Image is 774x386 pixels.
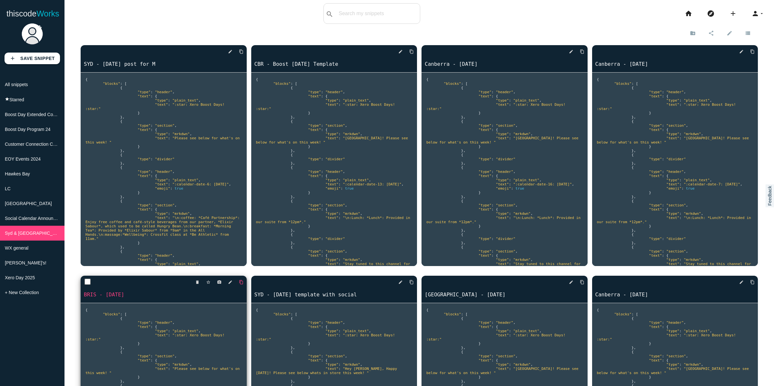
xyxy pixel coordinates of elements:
[734,46,744,57] a: edit
[649,111,651,115] span: }
[325,128,328,132] span: {
[5,82,28,87] span: All snippets
[444,82,461,86] span: "blocks"
[496,178,509,182] span: "type"
[690,27,696,38] i: create_new_folder
[461,153,463,157] span: {
[569,46,573,57] i: edit
[662,94,664,98] span: :
[496,124,516,128] span: "section"
[155,94,157,98] span: {
[734,276,744,288] a: edit
[172,132,190,136] span: "mrkdwn"
[124,82,127,86] span: [
[496,94,498,98] span: {
[745,27,751,38] i: view_list
[138,124,151,128] span: "type"
[151,174,153,178] span: :
[666,174,669,178] span: {
[5,53,60,64] a: addSave Snippet
[701,132,703,136] span: ,
[120,86,123,90] span: {
[398,276,403,288] i: edit
[666,103,679,107] span: "text"
[151,90,153,94] span: :
[155,103,168,107] span: "text"
[479,157,491,161] span: "type"
[662,170,664,174] span: :
[509,132,511,136] span: :
[513,132,531,136] span: "mrkdwn"
[750,46,755,57] i: content_copy
[234,276,243,288] a: Copy to Clipboard
[461,165,463,170] span: {
[5,260,46,265] span: [PERSON_NAME]'s!
[666,170,684,174] span: "header"
[491,174,494,178] span: :
[631,115,636,119] span: },
[120,82,123,86] span: :
[564,46,573,57] a: edit
[666,90,684,94] span: "header"
[426,77,429,82] span: {
[614,82,631,86] span: "blocks"
[251,291,417,298] a: SYD - [DATE] template with social
[151,157,153,161] span: :
[679,136,681,140] span: :
[325,132,338,136] span: "type"
[151,124,153,128] span: :
[369,98,371,103] span: ,
[5,245,28,251] span: WX general
[745,276,755,288] a: Copy to Clipboard
[649,174,662,178] span: "text"
[190,276,200,288] a: delete
[343,178,369,182] span: "plain_text"
[198,178,201,182] span: ,
[291,161,295,165] span: },
[513,178,539,182] span: "plain_text"
[172,90,174,94] span: ,
[321,157,323,161] span: :
[85,77,88,82] span: {
[5,201,52,206] span: [GEOGRAPHIC_DATA]
[151,170,153,174] span: :
[325,178,338,182] span: "type"
[138,90,151,94] span: "type"
[360,132,362,136] span: ,
[631,82,634,86] span: :
[751,3,759,24] i: person
[465,82,468,86] span: [
[120,153,123,157] span: {
[325,170,343,174] span: "header"
[206,276,211,288] i: star_border
[256,77,258,82] span: {
[509,103,511,107] span: :
[703,27,721,39] a: share
[85,103,227,111] span: ":star: Xero Boost Days! :star:"
[684,98,710,103] span: "plain_text"
[291,86,293,90] span: {
[649,144,651,149] span: }
[496,90,513,94] span: "header"
[649,90,662,94] span: "type"
[479,128,491,132] span: "text"
[597,103,738,111] span: ":star: Xero Boost Days! :star:"
[321,94,323,98] span: :
[295,82,297,86] span: [
[727,27,732,38] i: edit
[201,276,211,288] a: Star snippet
[479,111,481,115] span: }
[228,46,233,57] i: edit
[256,136,410,144] span: "[GEOGRAPHIC_DATA]! Please see below for what's on this week! "
[509,136,511,140] span: :
[666,132,679,136] span: "type"
[239,46,243,57] i: content_copy
[666,157,686,161] span: "divider"
[631,119,634,124] span: {
[325,136,338,140] span: "text"
[721,27,739,39] a: edit
[291,82,293,86] span: :
[335,7,420,20] input: Search my snippets
[636,82,638,86] span: [
[662,157,664,161] span: :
